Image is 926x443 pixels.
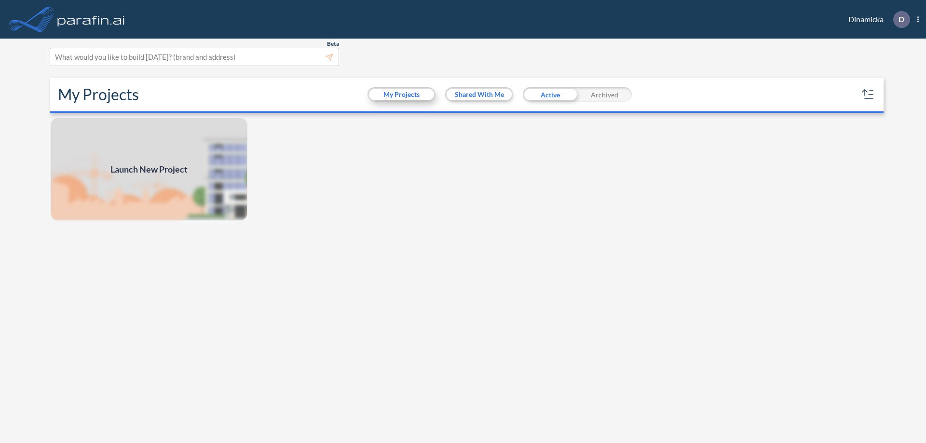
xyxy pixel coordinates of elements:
span: Launch New Project [110,163,188,176]
button: sort [860,87,876,102]
button: My Projects [369,89,434,100]
span: Beta [327,40,339,48]
div: Archived [577,87,632,102]
p: D [899,15,904,24]
a: Launch New Project [50,117,248,221]
div: Active [523,87,577,102]
img: logo [55,10,127,29]
button: Shared With Me [447,89,512,100]
div: Dinamicka [834,11,919,28]
img: add [50,117,248,221]
h2: My Projects [58,85,139,104]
